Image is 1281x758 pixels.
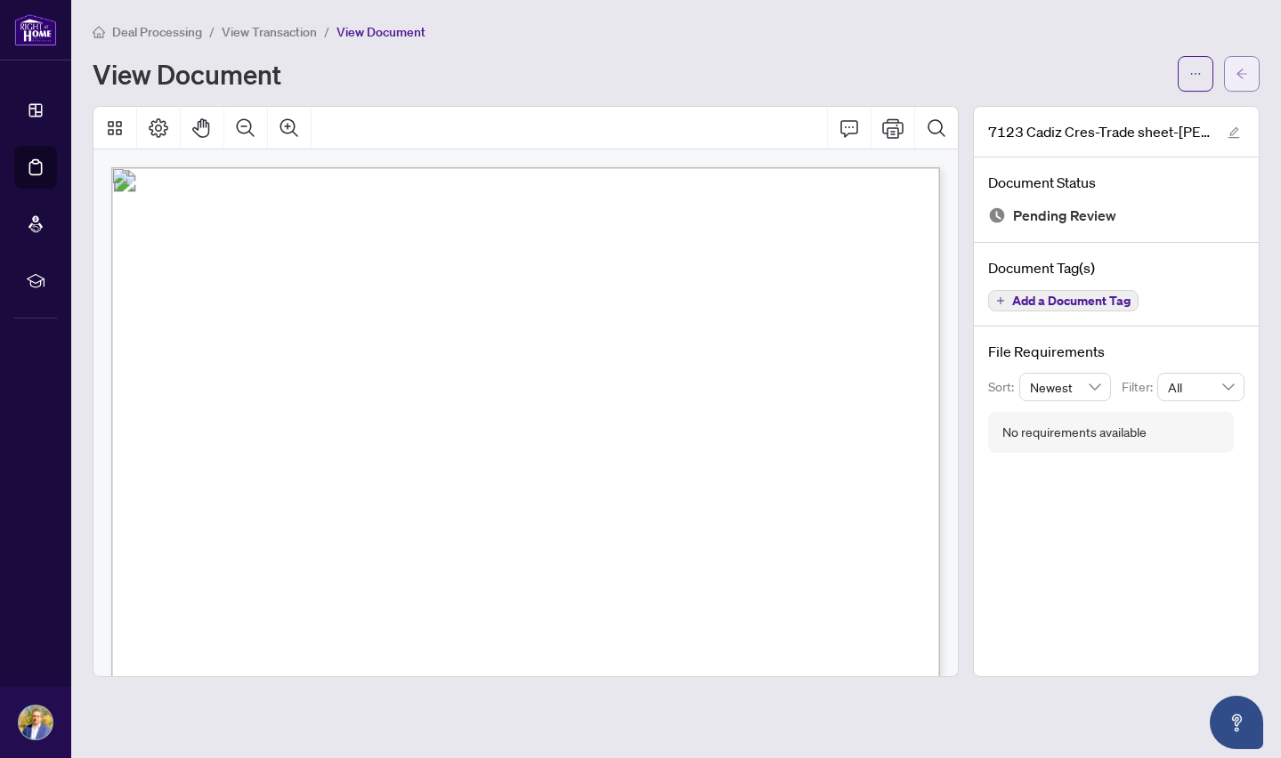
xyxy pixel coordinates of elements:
h1: View Document [93,60,281,88]
span: ellipsis [1189,68,1202,80]
p: Filter: [1122,377,1157,397]
span: View Document [336,24,426,40]
span: Newest [1030,374,1101,400]
img: Profile Icon [19,706,53,739]
h4: Document Status [988,172,1245,193]
li: / [209,21,215,42]
span: Add a Document Tag [1012,294,1131,307]
p: Sort: [988,377,1019,397]
span: plus [996,296,1005,305]
span: Deal Processing [112,24,202,40]
h4: File Requirements [988,341,1245,362]
span: Pending Review [1013,204,1116,228]
span: arrow-left [1236,68,1248,80]
span: All [1168,374,1234,400]
img: Document Status [988,206,1006,224]
h4: Document Tag(s) [988,257,1245,278]
span: home [93,26,105,38]
span: 7123 Cadiz Cres-Trade sheet-[PERSON_NAME] to review.pdf [988,121,1211,142]
button: Open asap [1210,696,1263,749]
li: / [324,21,329,42]
button: Add a Document Tag [988,290,1139,311]
div: No requirements available [1002,423,1147,442]
span: View Transaction [222,24,317,40]
img: logo [14,13,57,46]
span: edit [1228,126,1240,139]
